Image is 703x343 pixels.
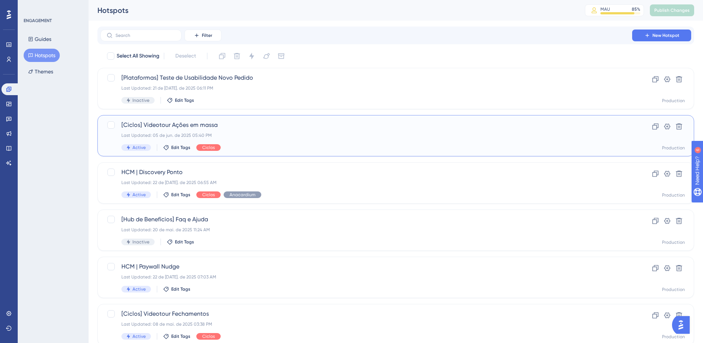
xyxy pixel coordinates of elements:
input: Search [116,33,175,38]
div: Production [662,334,685,340]
span: Deselect [175,52,196,60]
div: Last Updated: 22 de [DATE]. de 2025 06:55 AM [121,180,611,186]
span: Active [132,333,146,339]
div: Last Updated: 05 de jun. de 2025 05:40 PM [121,132,611,138]
button: Edit Tags [163,145,190,150]
span: [Plataformas] Teste de Usabilidade Novo Pedido [121,73,611,82]
div: Production [662,98,685,104]
span: Anacardium [230,192,255,198]
button: New Hotspot [632,30,691,41]
div: Last Updated: 21 de [DATE]. de 2025 06:11 PM [121,85,611,91]
div: Production [662,192,685,198]
span: Edit Tags [175,97,194,103]
span: Edit Tags [171,286,190,292]
div: ENGAGEMENT [24,18,52,24]
span: Inactive [132,239,149,245]
button: Edit Tags [167,239,194,245]
div: Production [662,145,685,151]
span: [Ciclos] Videotour Ações em massa [121,121,611,129]
span: New Hotspot [652,32,679,38]
button: Edit Tags [163,333,190,339]
span: Need Help? [17,2,46,11]
div: Production [662,287,685,292]
div: Hotspots [97,5,566,15]
span: Filter [202,32,212,38]
span: Select All Showing [117,52,159,60]
button: Filter [185,30,221,41]
button: Deselect [169,49,203,63]
div: Production [662,239,685,245]
span: Publish Changes [654,7,690,13]
span: Ciclos [202,145,215,150]
div: Last Updated: 20 de mai. de 2025 11:24 AM [121,227,611,233]
span: [Hub de Benefícios] Faq e Ajuda [121,215,611,224]
iframe: UserGuiding AI Assistant Launcher [672,314,694,336]
button: Edit Tags [163,286,190,292]
div: MAU [600,6,610,12]
div: Last Updated: 22 de [DATE]. de 2025 07:03 AM [121,274,611,280]
span: Active [132,192,146,198]
div: 85 % [632,6,640,12]
span: Active [132,145,146,150]
button: Publish Changes [650,4,694,16]
span: Ciclos [202,333,215,339]
span: [Ciclos] Videotour Fechamentos [121,309,611,318]
div: Last Updated: 08 de mai. de 2025 03:38 PM [121,321,611,327]
button: Themes [24,65,58,78]
span: Inactive [132,97,149,103]
span: Active [132,286,146,292]
button: Guides [24,32,56,46]
span: Edit Tags [175,239,194,245]
button: Edit Tags [163,192,190,198]
button: Edit Tags [167,97,194,103]
button: Hotspots [24,49,60,62]
span: Ciclos [202,192,215,198]
span: Edit Tags [171,145,190,150]
span: HCM | Discovery Ponto [121,168,611,177]
span: HCM | Paywall Nudge [121,262,611,271]
span: Edit Tags [171,192,190,198]
div: 6 [51,4,54,10]
span: Edit Tags [171,333,190,339]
